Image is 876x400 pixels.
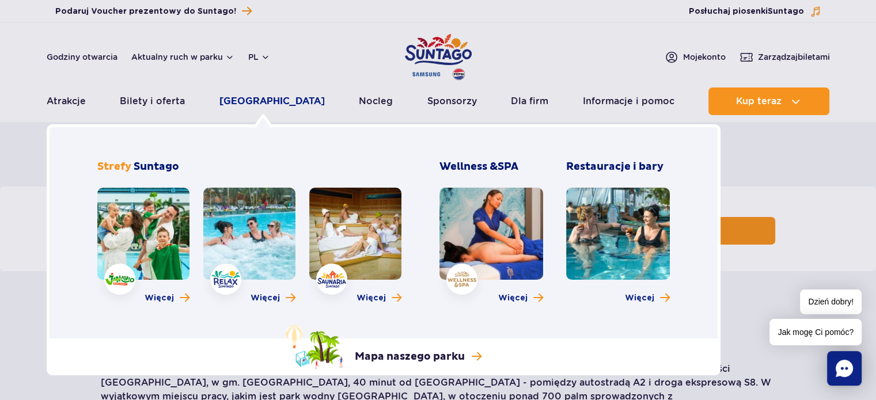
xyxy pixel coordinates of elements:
a: Bilety i oferta [120,87,185,115]
a: Więcej o Wellness & SPA [498,292,543,304]
a: Więcej o strefie Relax [251,292,295,304]
span: SPA [498,160,518,173]
a: Więcej o strefie Jamango [145,292,189,304]
a: Informacje i pomoc [583,87,674,115]
span: Moje konto [683,51,726,63]
h3: Restauracje i bary [566,160,670,174]
a: [GEOGRAPHIC_DATA] [219,87,325,115]
span: Więcej [625,292,654,304]
a: Godziny otwarcia [47,51,117,63]
a: Więcej o Restauracje i bary [625,292,670,304]
span: Zarządzaj biletami [758,51,830,63]
span: Suntago [134,160,179,173]
span: Wellness & [439,160,518,173]
a: Mapa naszego parku [286,325,481,369]
span: Więcej [498,292,528,304]
a: Dla firm [511,87,548,115]
span: Dzień dobry! [800,289,862,314]
span: Kup teraz [736,96,782,106]
a: Więcej o strefie Saunaria [357,292,401,304]
a: Nocleg [359,87,393,115]
div: Chat [827,351,862,386]
a: Sponsorzy [427,87,477,115]
a: Atrakcje [47,87,86,115]
p: Mapa naszego parku [355,350,465,364]
span: Jak mogę Ci pomóc? [769,319,862,345]
span: Więcej [145,292,174,304]
span: Więcej [357,292,386,304]
span: Strefy [97,160,131,173]
button: pl [248,51,270,63]
button: Aktualny ruch w parku [131,52,234,62]
span: Więcej [251,292,280,304]
a: Mojekonto [665,50,726,64]
a: Zarządzajbiletami [740,50,830,64]
button: Kup teraz [708,87,829,115]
